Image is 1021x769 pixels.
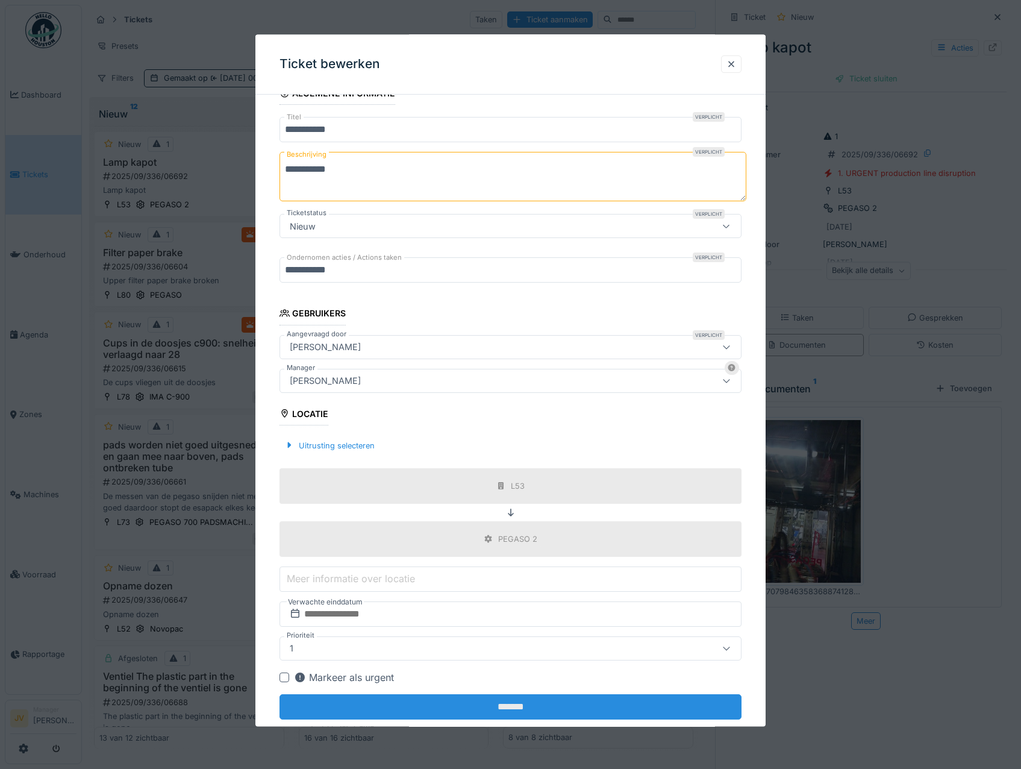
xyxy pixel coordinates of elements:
label: Titel [284,113,304,123]
div: L53 [511,480,525,492]
div: Algemene informatie [279,85,396,105]
div: PEGASO 2 [498,533,537,545]
div: Verplicht [693,210,725,219]
div: Verplicht [693,113,725,122]
div: Locatie [279,405,329,425]
label: Verwachte einddatum [287,595,364,609]
div: Verplicht [693,148,725,157]
div: [PERSON_NAME] [285,341,366,354]
label: Aangevraagd door [284,329,349,339]
label: Manager [284,363,317,373]
label: Beschrijving [284,148,329,163]
div: Gebruikers [279,305,346,325]
label: Prioriteit [284,630,317,641]
div: Markeer als urgent [294,670,394,685]
div: Uitrusting selecteren [279,438,379,454]
div: Verplicht [693,330,725,340]
div: 1 [285,642,298,655]
label: Meer informatie over locatie [284,572,417,586]
div: Nieuw [285,220,320,233]
div: [PERSON_NAME] [285,374,366,388]
label: Ticketstatus [284,209,329,219]
label: Ondernomen acties / Actions taken [284,253,404,263]
div: Verplicht [693,253,725,263]
h3: Ticket bewerken [279,57,380,72]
